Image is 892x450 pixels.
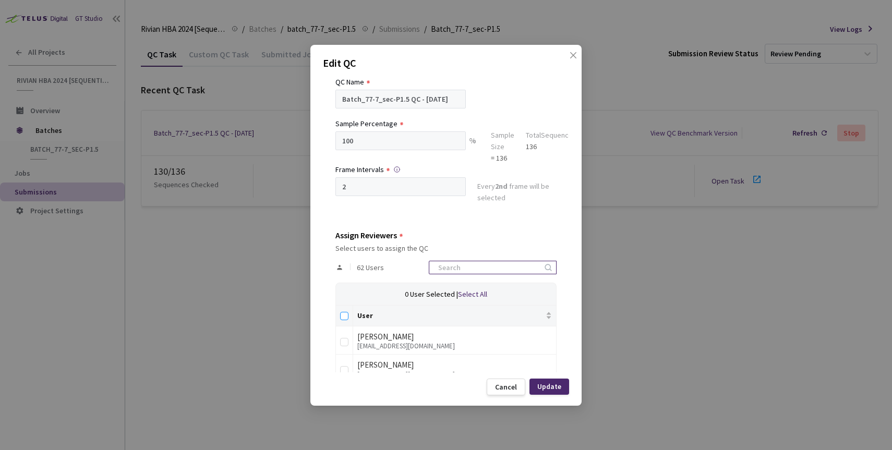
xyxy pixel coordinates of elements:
strong: 2nd [495,181,508,191]
div: [EMAIL_ADDRESS][DOMAIN_NAME] [357,343,552,350]
div: Frame Intervals [335,164,384,175]
div: QC Name [335,76,364,88]
div: 136 [526,141,576,152]
div: [PERSON_NAME] [357,331,552,343]
span: User [357,311,544,320]
div: [PERSON_NAME] [357,359,552,371]
th: User [353,306,557,326]
div: Update [537,382,561,391]
span: 0 User Selected | [405,289,458,299]
div: Sample Size [491,129,514,152]
input: Search [432,261,543,274]
div: % [466,131,479,164]
div: = 136 [491,152,514,164]
span: close [569,51,577,80]
div: Every frame will be selected [477,180,557,205]
div: Cancel [495,383,517,391]
div: [EMAIL_ADDRESS][DOMAIN_NAME] [357,371,552,379]
span: Select All [458,289,487,299]
input: e.g. 10 [335,131,466,150]
span: 62 Users [357,263,384,272]
button: Close [559,51,575,68]
div: Assign Reviewers [335,230,397,240]
div: Total Sequences [526,129,576,141]
input: Enter frame interval [335,177,466,196]
div: Sample Percentage [335,118,397,129]
div: Select users to assign the QC [335,244,557,252]
p: Edit QC [323,55,569,71]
